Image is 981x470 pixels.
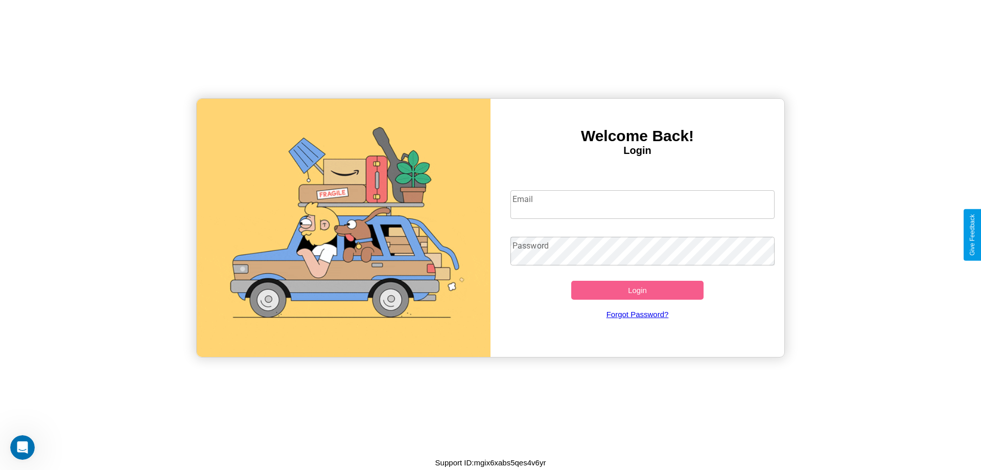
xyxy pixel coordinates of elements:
[505,300,770,329] a: Forgot Password?
[197,99,491,357] img: gif
[969,214,976,256] div: Give Feedback
[491,127,784,145] h3: Welcome Back!
[10,435,35,460] iframe: Intercom live chat
[435,456,546,469] p: Support ID: mgix6xabs5qes4v6yr
[571,281,704,300] button: Login
[491,145,784,156] h4: Login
